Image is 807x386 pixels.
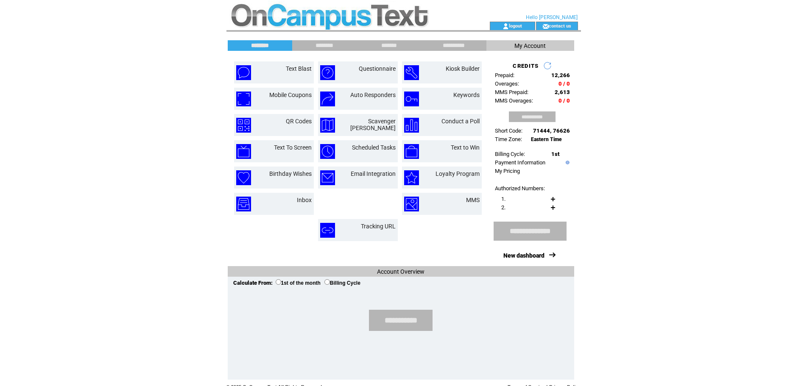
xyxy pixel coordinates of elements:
span: Calculate From: [233,280,273,286]
img: scheduled-tasks.png [320,144,335,159]
a: My Pricing [495,168,520,174]
a: Scheduled Tasks [352,144,396,151]
span: Short Code: [495,128,522,134]
img: text-to-screen.png [236,144,251,159]
span: Overages: [495,81,519,87]
span: Account Overview [377,268,424,275]
img: account_icon.gif [503,23,509,30]
a: Conduct a Poll [441,118,480,125]
span: Billing Cycle: [495,151,525,157]
span: Prepaid: [495,72,514,78]
a: Text Blast [286,65,312,72]
img: mobile-coupons.png [236,92,251,106]
img: scavenger-hunt.png [320,118,335,133]
img: mms.png [404,197,419,211]
span: 0 / 0 [558,81,570,87]
span: MMS Overages: [495,97,533,104]
span: MMS Prepaid: [495,89,528,95]
span: 1st [551,151,559,157]
a: Auto Responders [350,92,396,98]
a: Kiosk Builder [446,65,480,72]
span: 2. [501,204,505,211]
input: Billing Cycle [324,279,330,285]
img: contact_us_icon.gif [542,23,549,30]
img: inbox.png [236,197,251,211]
img: loyalty-program.png [404,170,419,185]
span: 0 / 0 [558,97,570,104]
a: Email Integration [351,170,396,177]
a: Keywords [453,92,480,98]
a: Text to Win [451,144,480,151]
label: Billing Cycle [324,280,360,286]
span: 71444, 76626 [533,128,570,134]
a: contact us [549,23,571,28]
img: text-to-win.png [404,144,419,159]
a: Scavenger [PERSON_NAME] [350,118,396,131]
img: qr-codes.png [236,118,251,133]
img: conduct-a-poll.png [404,118,419,133]
img: birthday-wishes.png [236,170,251,185]
span: 1. [501,196,505,202]
img: tracking-url.png [320,223,335,238]
a: QR Codes [286,118,312,125]
a: logout [509,23,522,28]
span: My Account [514,42,546,49]
img: keywords.png [404,92,419,106]
img: auto-responders.png [320,92,335,106]
a: Birthday Wishes [269,170,312,177]
a: Mobile Coupons [269,92,312,98]
span: CREDITS [513,63,539,69]
a: New dashboard [503,252,545,259]
a: Inbox [297,197,312,203]
a: Tracking URL [361,223,396,230]
img: kiosk-builder.png [404,65,419,80]
a: Loyalty Program [436,170,480,177]
input: 1st of the month [276,279,281,285]
img: email-integration.png [320,170,335,185]
a: Questionnaire [359,65,396,72]
span: Eastern Time [531,136,562,142]
a: MMS [466,197,480,203]
label: 1st of the month [276,280,321,286]
img: questionnaire.png [320,65,335,80]
span: Time Zone: [495,136,522,142]
span: 12,266 [551,72,570,78]
img: text-blast.png [236,65,251,80]
img: help.gif [564,161,570,164]
a: Payment Information [495,159,545,166]
span: Authorized Numbers: [495,185,545,192]
a: Text To Screen [274,144,312,151]
span: 2,613 [555,89,570,95]
span: Hello [PERSON_NAME] [526,14,578,20]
